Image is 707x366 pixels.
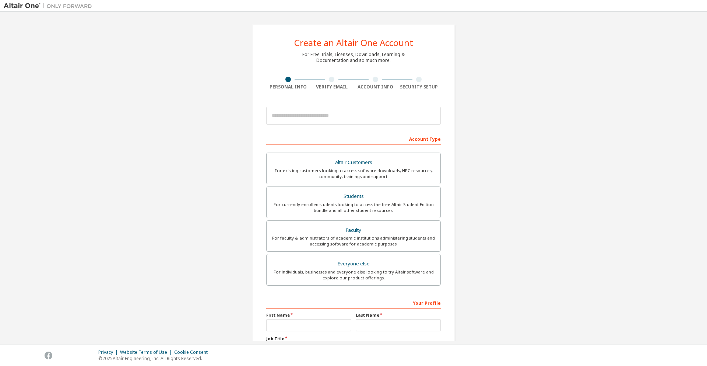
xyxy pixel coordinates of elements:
[310,84,354,90] div: Verify Email
[4,2,96,10] img: Altair One
[271,157,436,168] div: Altair Customers
[271,235,436,247] div: For faculty & administrators of academic institutions administering students and accessing softwa...
[271,225,436,236] div: Faculty
[266,133,441,144] div: Account Type
[266,84,310,90] div: Personal Info
[174,349,212,355] div: Cookie Consent
[302,52,405,63] div: For Free Trials, Licenses, Downloads, Learning & Documentation and so much more.
[98,349,120,355] div: Privacy
[294,38,413,47] div: Create an Altair One Account
[98,355,212,362] p: © 2025 Altair Engineering, Inc. All Rights Reserved.
[397,84,441,90] div: Security Setup
[271,168,436,179] div: For existing customers looking to access software downloads, HPC resources, community, trainings ...
[353,84,397,90] div: Account Info
[356,312,441,318] label: Last Name
[266,312,351,318] label: First Name
[266,297,441,309] div: Your Profile
[271,269,436,281] div: For individuals, businesses and everyone else looking to try Altair software and explore our prod...
[266,336,441,342] label: Job Title
[271,191,436,202] div: Students
[120,349,174,355] div: Website Terms of Use
[271,259,436,269] div: Everyone else
[45,352,52,359] img: facebook.svg
[271,202,436,213] div: For currently enrolled students looking to access the free Altair Student Edition bundle and all ...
